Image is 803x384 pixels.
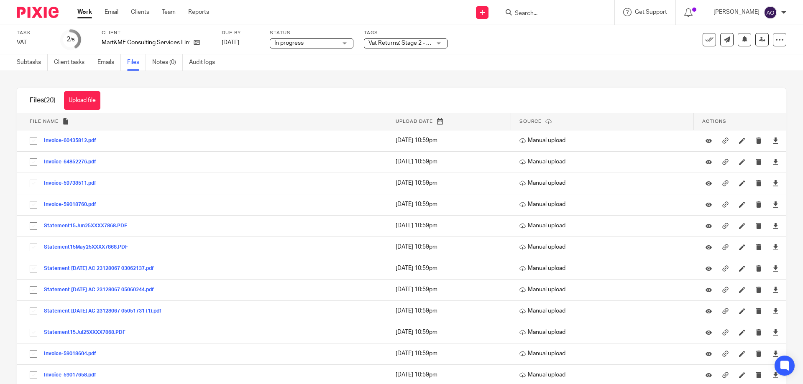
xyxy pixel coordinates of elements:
[519,243,690,251] p: Manual upload
[396,158,507,166] p: [DATE] 10:59pm
[162,8,176,16] a: Team
[44,181,102,186] button: Invoice-59738511.pdf
[772,221,779,230] a: Download
[44,244,134,250] button: Statement15May25XXXX7868.PDF
[17,38,50,47] div: VAT
[64,91,100,110] button: Upload file
[396,349,507,358] p: [DATE] 10:59pm
[127,54,146,71] a: Files
[30,119,59,124] span: File name
[396,371,507,379] p: [DATE] 10:59pm
[519,200,690,209] p: Manual upload
[17,54,48,71] a: Subtasks
[66,35,75,44] div: 2
[70,38,75,42] small: /5
[396,243,507,251] p: [DATE] 10:59pm
[396,200,507,209] p: [DATE] 10:59pm
[26,218,41,234] input: Select
[772,264,779,272] a: Download
[772,328,779,336] a: Download
[222,40,239,46] span: [DATE]
[274,40,304,46] span: In progress
[102,30,211,36] label: Client
[26,197,41,213] input: Select
[44,266,160,272] button: Statement [DATE] AC 23128067 03062137.pdf
[105,8,118,16] a: Email
[519,221,690,230] p: Manual upload
[17,30,50,36] label: Task
[713,8,760,16] p: [PERSON_NAME]
[772,243,779,251] a: Download
[26,133,41,149] input: Select
[519,119,542,124] span: Source
[102,38,189,47] p: Mart&MF Consulting Services Limited
[97,54,121,71] a: Emails
[152,54,183,71] a: Notes (0)
[26,261,41,277] input: Select
[519,328,690,336] p: Manual upload
[772,200,779,209] a: Download
[519,158,690,166] p: Manual upload
[188,8,209,16] a: Reports
[396,221,507,230] p: [DATE] 10:59pm
[44,308,168,314] button: Statement [DATE] AC 23128067 05051731 (1).pdf
[26,325,41,341] input: Select
[26,367,41,383] input: Select
[30,96,56,105] h1: Files
[396,179,507,187] p: [DATE] 10:59pm
[44,223,133,229] button: Statement15Jun25XXXX7868.PDF
[772,179,779,187] a: Download
[396,264,507,272] p: [DATE] 10:59pm
[189,54,221,71] a: Audit logs
[26,346,41,362] input: Select
[396,136,507,145] p: [DATE] 10:59pm
[772,371,779,379] a: Download
[772,285,779,294] a: Download
[519,349,690,358] p: Manual upload
[772,158,779,166] a: Download
[26,154,41,170] input: Select
[519,179,690,187] p: Manual upload
[270,30,353,36] label: Status
[44,202,102,208] button: Invoice-59018760.pdf
[764,6,777,19] img: svg%3E
[44,159,102,165] button: Invoice-64852276.pdf
[44,330,132,336] button: Statement15Jul25XXXX7868.PDF
[26,175,41,191] input: Select
[44,372,102,378] button: Invoice-59017658.pdf
[26,303,41,319] input: Select
[396,328,507,336] p: [DATE] 10:59pm
[77,8,92,16] a: Work
[635,9,667,15] span: Get Support
[17,7,59,18] img: Pixie
[514,10,589,18] input: Search
[772,136,779,145] a: Download
[44,138,102,144] button: Invoice-60435812.pdf
[396,285,507,294] p: [DATE] 10:59pm
[519,264,690,272] p: Manual upload
[772,349,779,358] a: Download
[396,119,433,124] span: Upload date
[519,136,690,145] p: Manual upload
[44,287,160,293] button: Statement [DATE] AC 23128067 05060244.pdf
[222,30,259,36] label: Due by
[131,8,149,16] a: Clients
[26,239,41,255] input: Select
[26,282,41,298] input: Select
[368,40,499,46] span: Vat Returns: Stage 2 - Calculations in Progress + 1
[702,119,726,124] span: Actions
[44,97,56,104] span: (20)
[54,54,91,71] a: Client tasks
[519,307,690,315] p: Manual upload
[396,307,507,315] p: [DATE] 10:59pm
[44,351,102,357] button: Invoice-59018604.pdf
[772,307,779,315] a: Download
[364,30,448,36] label: Tags
[519,371,690,379] p: Manual upload
[519,285,690,294] p: Manual upload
